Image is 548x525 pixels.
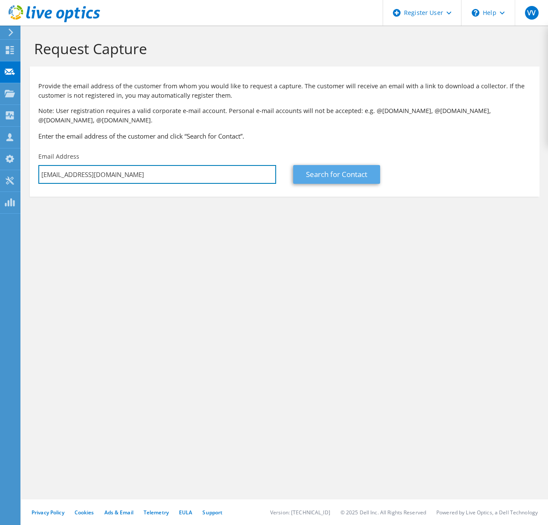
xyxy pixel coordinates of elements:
a: Search for Contact [293,165,380,184]
p: Provide the email address of the customer from whom you would like to request a capture. The cust... [38,81,531,100]
a: Ads & Email [104,509,133,516]
a: Privacy Policy [32,509,64,516]
li: © 2025 Dell Inc. All Rights Reserved [340,509,426,516]
h1: Request Capture [34,40,531,58]
a: EULA [179,509,192,516]
svg: \n [472,9,479,17]
p: Note: User registration requires a valid corporate e-mail account. Personal e-mail accounts will ... [38,106,531,125]
a: Support [202,509,222,516]
li: Powered by Live Optics, a Dell Technology [436,509,538,516]
a: Cookies [75,509,94,516]
span: VV [525,6,539,20]
a: Telemetry [144,509,169,516]
h3: Enter the email address of the customer and click “Search for Contact”. [38,131,531,141]
label: Email Address [38,152,79,161]
li: Version: [TECHNICAL_ID] [270,509,330,516]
